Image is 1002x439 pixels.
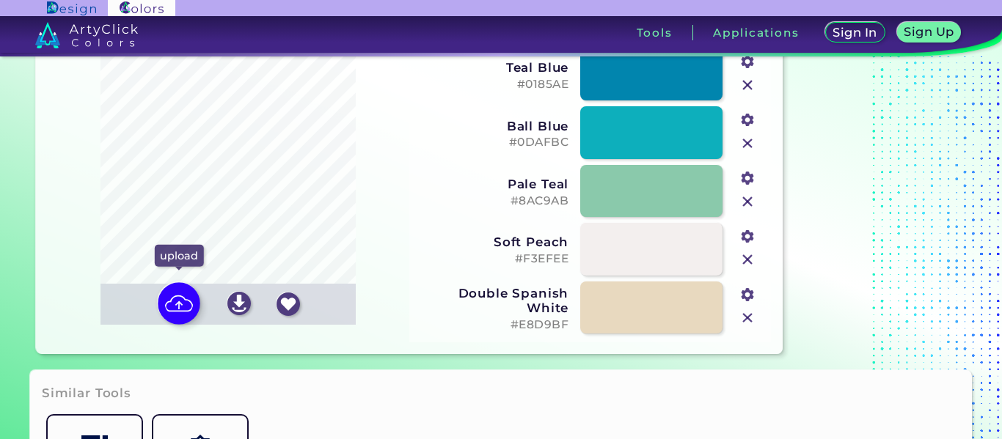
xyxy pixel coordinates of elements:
[419,60,568,75] h3: Teal Blue
[277,292,300,316] img: icon_favourite_white.svg
[419,252,568,266] h5: #F3EFEE
[906,26,951,37] h5: Sign Up
[738,309,757,328] img: icon_close.svg
[47,1,96,15] img: ArtyClick Design logo
[419,286,568,315] h3: Double Spanish White
[637,27,673,38] h3: Tools
[419,318,568,332] h5: #E8D9BF
[419,119,568,133] h3: Ball Blue
[158,282,200,325] img: icon picture
[35,22,139,48] img: logo_artyclick_colors_white.svg
[419,78,568,92] h5: #0185AE
[419,235,568,249] h3: Soft Peach
[227,292,251,315] img: icon_download_white.svg
[900,23,959,42] a: Sign Up
[419,194,568,208] h5: #8AC9AB
[419,177,568,191] h3: Pale Teal
[738,192,757,211] img: icon_close.svg
[713,27,799,38] h3: Applications
[738,75,757,95] img: icon_close.svg
[419,136,568,150] h5: #0DAFBC
[42,385,131,402] h3: Similar Tools
[738,250,757,269] img: icon_close.svg
[155,245,203,267] p: upload
[828,23,882,42] a: Sign In
[835,27,875,38] h5: Sign In
[738,134,757,153] img: icon_close.svg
